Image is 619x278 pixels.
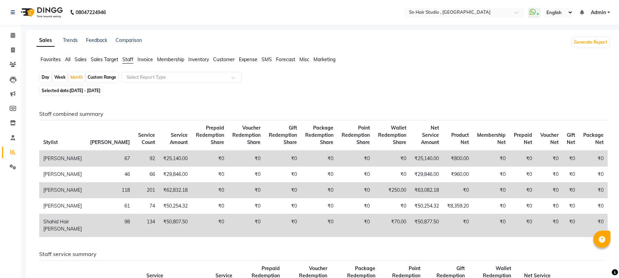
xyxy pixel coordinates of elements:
td: ₹0 [301,151,338,167]
span: Prepaid Redemption Share [196,125,224,145]
td: ₹25,140.00 [159,151,192,167]
td: [PERSON_NAME] [39,151,86,167]
td: Shahid Hair [PERSON_NAME] [39,214,86,237]
td: 46 [86,167,134,182]
td: ₹0 [301,182,338,198]
span: Wallet Redemption Share [378,125,406,145]
td: ₹250.00 [374,182,410,198]
td: ₹0 [579,214,608,237]
td: ₹0 [510,151,536,167]
td: 92 [134,151,159,167]
td: ₹0 [301,167,338,182]
span: Misc [299,56,309,63]
td: ₹0 [228,182,265,198]
td: ₹0 [338,167,374,182]
span: Membership [157,56,184,63]
td: ₹50,254.32 [159,198,192,214]
iframe: chat widget [590,251,612,271]
td: ₹0 [228,167,265,182]
td: ₹0 [579,151,608,167]
span: Membership Net [477,132,506,145]
td: ₹0 [338,198,374,214]
td: 66 [134,167,159,182]
td: ₹0 [536,151,563,167]
td: ₹0 [510,182,536,198]
td: ₹0 [374,151,410,167]
td: ₹0 [473,214,510,237]
td: 61 [86,198,134,214]
td: ₹0 [536,182,563,198]
td: ₹0 [265,198,301,214]
span: [PERSON_NAME] [90,139,130,145]
td: ₹0 [265,167,301,182]
h6: Staff service summary [39,251,604,257]
span: Marketing [313,56,335,63]
td: ₹0 [301,198,338,214]
span: Sales Target [91,56,118,63]
span: Voucher Net [540,132,559,145]
a: Trends [63,37,78,43]
td: ₹0 [338,182,374,198]
a: Feedback [86,37,107,43]
img: logo [18,3,65,22]
td: ₹0 [563,167,579,182]
td: ₹29,846.00 [410,167,443,182]
td: ₹50,877.50 [410,214,443,237]
span: Selected date: [40,86,102,95]
td: 67 [86,151,134,167]
td: ₹0 [338,151,374,167]
span: SMS [262,56,272,63]
td: ₹50,807.50 [159,214,192,237]
td: ₹62,832.18 [159,182,192,198]
td: ₹0 [563,214,579,237]
span: Stylist [43,139,58,145]
span: Gift Net [567,132,575,145]
td: ₹63,082.18 [410,182,443,198]
span: Expense [239,56,257,63]
b: 08047224946 [76,3,106,22]
td: ₹0 [563,151,579,167]
td: [PERSON_NAME] [39,167,86,182]
td: ₹0 [192,151,228,167]
td: [PERSON_NAME] [39,198,86,214]
span: Service Count [138,132,155,145]
td: ₹0 [443,182,473,198]
td: ₹0 [536,167,563,182]
div: Day [40,73,51,82]
span: Package Redemption Share [305,125,333,145]
span: Gift Redemption Share [269,125,297,145]
span: Package Net [583,132,604,145]
td: ₹0 [563,182,579,198]
td: ₹0 [192,198,228,214]
td: ₹0 [192,167,228,182]
td: ₹29,846.00 [159,167,192,182]
td: ₹0 [579,167,608,182]
td: ₹0 [473,182,510,198]
span: All [65,56,70,63]
td: ₹960.00 [443,167,473,182]
td: ₹0 [510,214,536,237]
td: ₹0 [443,214,473,237]
td: ₹0 [228,214,265,237]
span: Favorites [41,56,61,63]
td: ₹0 [192,214,228,237]
div: Custom Range [86,73,118,82]
td: [PERSON_NAME] [39,182,86,198]
td: ₹0 [473,198,510,214]
td: ₹0 [510,198,536,214]
div: Week [53,73,67,82]
span: Sales [75,56,87,63]
span: Staff [122,56,133,63]
td: ₹0 [374,198,410,214]
td: ₹0 [473,167,510,182]
td: ₹0 [510,167,536,182]
td: ₹0 [265,151,301,167]
td: ₹0 [579,182,608,198]
a: Comparison [115,37,142,43]
div: Month [69,73,85,82]
td: ₹800.00 [443,151,473,167]
span: Admin [591,9,606,16]
span: Product Net [451,132,469,145]
span: Point Redemption Share [342,125,370,145]
td: ₹0 [536,214,563,237]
